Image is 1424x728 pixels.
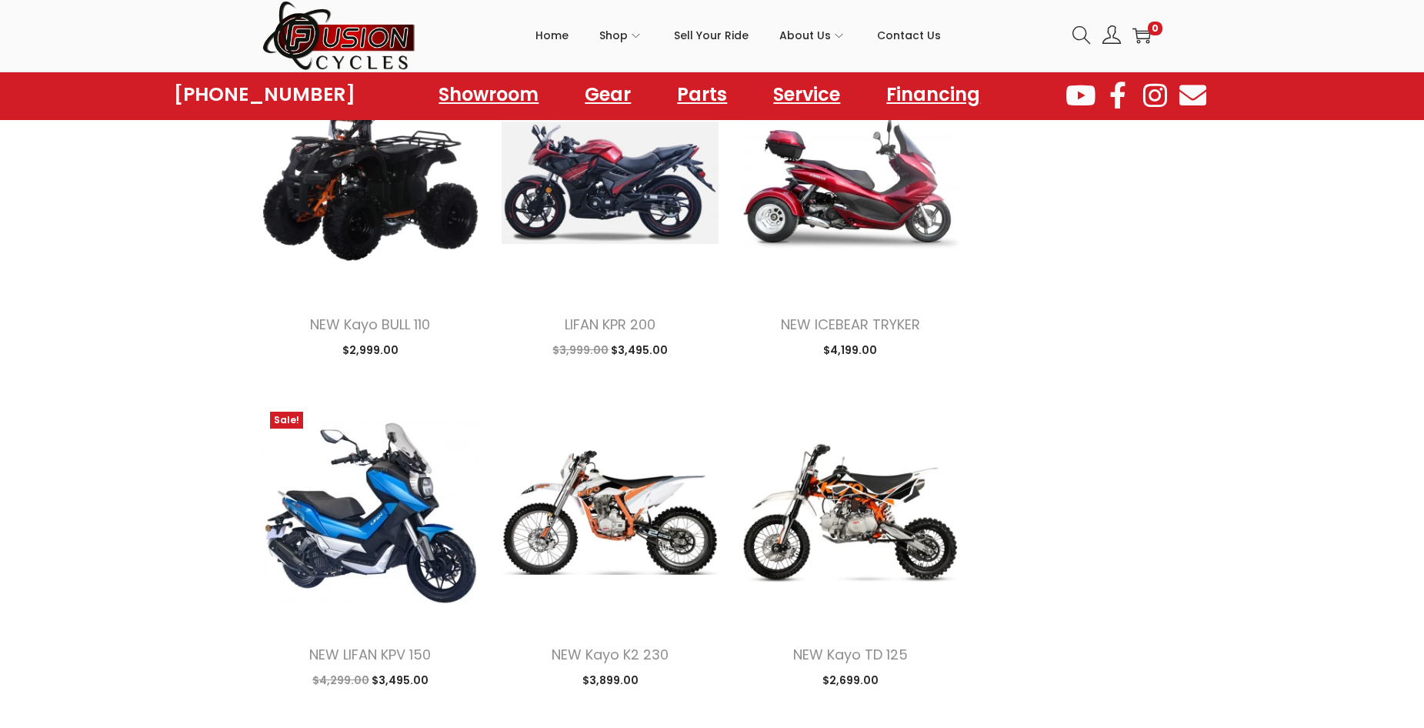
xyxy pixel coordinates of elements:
span: $ [552,342,559,358]
a: Parts [662,77,742,112]
span: 2,999.00 [342,342,399,358]
span: $ [312,673,319,688]
a: Sell Your Ride [674,1,749,70]
a: NEW Kayo K2 230 [552,645,669,664]
span: About Us [779,16,831,55]
span: 3,495.00 [611,342,668,358]
span: $ [823,342,830,358]
a: Service [758,77,855,112]
span: $ [372,673,379,688]
span: 4,299.00 [312,673,369,688]
a: LIFAN KPR 200 [565,315,655,334]
span: $ [611,342,618,358]
a: NEW Kayo TD 125 [793,645,908,664]
a: Shop [599,1,643,70]
a: Contact Us [877,1,941,70]
nav: Primary navigation [416,1,1061,70]
span: Shop [599,16,628,55]
span: 3,495.00 [372,673,429,688]
span: Sell Your Ride [674,16,749,55]
a: NEW Kayo BULL 110 [310,315,430,334]
a: Financing [871,77,995,112]
span: 4,199.00 [823,342,877,358]
a: [PHONE_NUMBER] [174,84,355,105]
a: NEW LIFAN KPV 150 [309,645,431,664]
nav: Menu [423,77,995,112]
span: $ [822,673,829,688]
a: Gear [569,77,646,112]
span: 2,699.00 [822,673,879,688]
a: NEW ICEBEAR TRYKER [781,315,920,334]
span: Contact Us [877,16,941,55]
span: 3,999.00 [552,342,609,358]
span: Home [535,16,569,55]
span: $ [342,342,349,358]
a: Home [535,1,569,70]
a: About Us [779,1,846,70]
a: 0 [1132,26,1151,45]
a: Showroom [423,77,554,112]
span: $ [582,673,589,688]
span: 3,899.00 [582,673,639,688]
img: Product image [742,404,959,621]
